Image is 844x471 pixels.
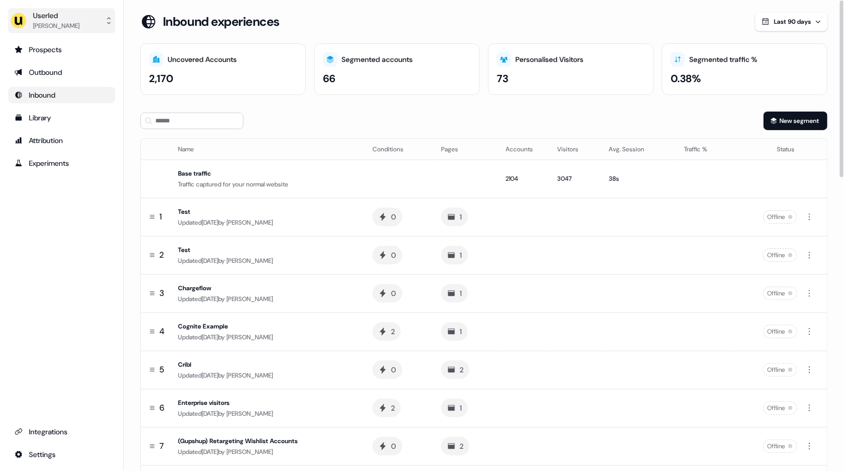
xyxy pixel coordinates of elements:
[391,326,395,337] div: 2
[391,365,396,375] div: 0
[14,44,109,55] div: Prospects
[226,410,273,418] span: [PERSON_NAME]
[226,333,273,341] span: [PERSON_NAME]
[755,12,827,31] button: Last 90 days
[178,294,356,304] div: Updated [DATE] by
[8,8,115,33] button: Userled[PERSON_NAME]
[178,256,356,266] div: Updated [DATE] by
[372,399,401,417] button: 2
[178,436,356,446] div: (Gupshup) Retargeting Wishlist Accounts
[33,10,79,21] div: Userled
[159,326,165,337] span: 4
[14,427,109,437] div: Integrations
[8,87,115,103] a: Go to Inbound
[460,365,463,375] div: 2
[497,139,549,160] th: Accounts
[391,250,396,260] div: 0
[8,109,115,126] a: Go to templates
[168,54,237,65] div: Uncovered Accounts
[178,168,356,179] div: Base traffic
[764,112,827,130] button: New segment
[14,135,109,146] div: Attribution
[671,71,701,86] div: 0.38%
[441,360,469,379] button: 2
[8,64,115,81] a: Go to outbound experience
[364,139,433,160] th: Conditions
[441,399,468,417] button: 1
[391,288,396,299] div: 0
[441,284,468,303] button: 1
[460,403,462,413] div: 1
[549,139,600,160] th: Visitors
[14,67,109,77] div: Outbound
[149,71,173,86] div: 2,170
[441,208,468,226] button: 1
[226,218,273,227] span: [PERSON_NAME]
[178,398,356,408] div: Enterprise visitors
[433,139,497,160] th: Pages
[178,207,356,217] div: Test
[763,287,797,300] div: Offline
[159,402,164,414] span: 6
[226,257,273,265] span: [PERSON_NAME]
[178,370,356,381] div: Updated [DATE] by
[600,139,676,160] th: Avg. Session
[159,211,162,223] span: 1
[763,248,797,262] div: Offline
[14,449,109,460] div: Settings
[8,132,115,149] a: Go to attribution
[14,90,109,100] div: Inbound
[441,246,468,264] button: 1
[676,139,733,160] th: Traffic %
[441,437,469,456] button: 2
[763,363,797,376] div: Offline
[609,174,668,184] div: 38s
[163,14,280,29] h3: Inbound experiences
[14,158,109,168] div: Experiments
[460,250,462,260] div: 1
[774,18,811,26] span: Last 90 days
[763,439,797,453] div: Offline
[178,245,356,255] div: Test
[557,174,592,184] div: 3047
[8,423,115,440] a: Go to integrations
[506,174,541,184] div: 2104
[391,441,396,451] div: 0
[159,288,164,299] span: 3
[460,212,462,222] div: 1
[178,217,356,228] div: Updated [DATE] by
[741,144,795,154] div: Status
[159,441,164,452] span: 7
[497,71,508,86] div: 73
[8,41,115,58] a: Go to prospects
[763,401,797,415] div: Offline
[460,326,462,337] div: 1
[689,54,757,65] div: Segmented traffic %
[8,155,115,171] a: Go to experiments
[226,448,273,456] span: [PERSON_NAME]
[372,322,401,341] button: 2
[178,359,356,370] div: Cribl
[391,212,396,222] div: 0
[159,249,164,261] span: 2
[323,71,335,86] div: 66
[391,403,395,413] div: 2
[178,179,356,190] div: Traffic captured for your normal website
[342,54,413,65] div: Segmented accounts
[460,288,462,299] div: 1
[441,322,468,341] button: 1
[178,283,356,293] div: Chargeflow
[178,321,356,332] div: Cognite Example
[159,364,164,375] span: 5
[763,210,797,224] div: Offline
[33,21,79,31] div: [PERSON_NAME]
[515,54,583,65] div: Personalised Visitors
[178,409,356,419] div: Updated [DATE] by
[174,139,364,160] th: Name
[8,446,115,463] a: Go to integrations
[763,325,797,338] div: Offline
[226,295,273,303] span: [PERSON_NAME]
[226,371,273,380] span: [PERSON_NAME]
[178,447,356,457] div: Updated [DATE] by
[14,113,109,123] div: Library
